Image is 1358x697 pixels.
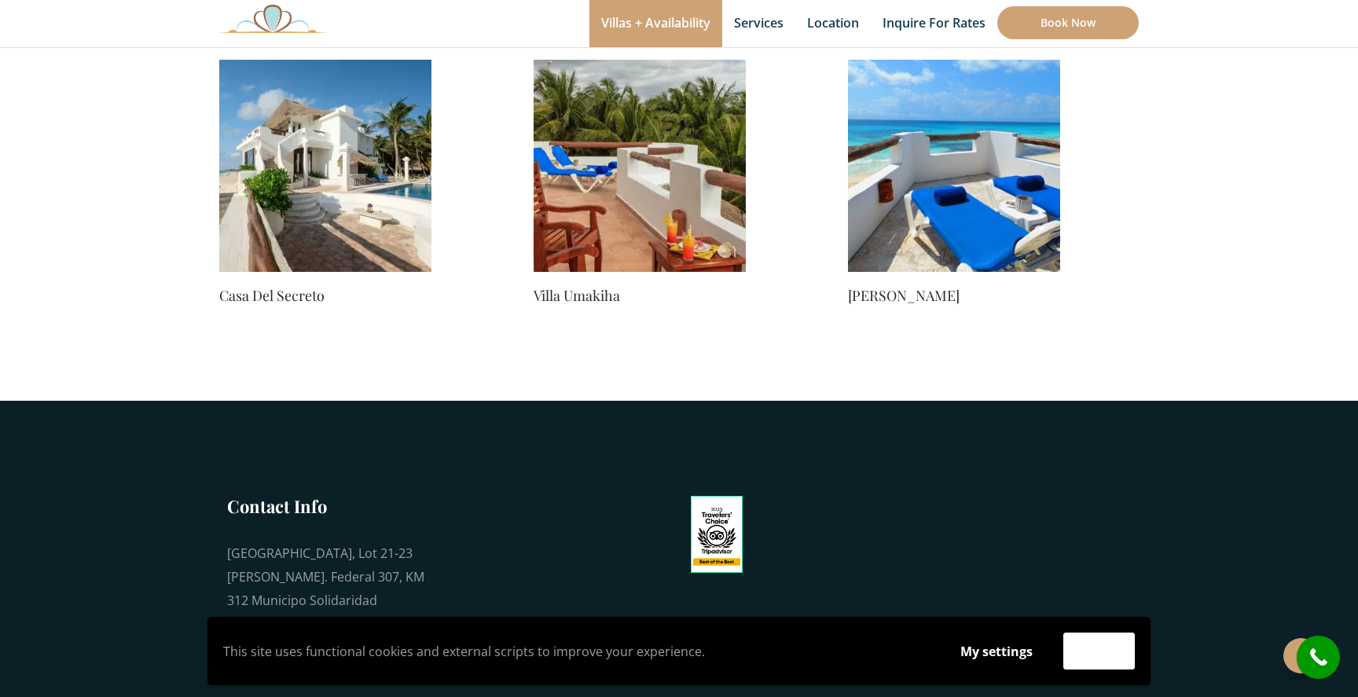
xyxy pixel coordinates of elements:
[945,633,1048,669] button: My settings
[219,4,326,33] img: Awesome Logo
[1063,633,1135,669] button: Accept
[691,496,743,573] img: Tripadvisor
[1297,636,1340,679] a: call
[227,541,431,683] div: [GEOGRAPHIC_DATA], Lot 21-23 [PERSON_NAME]. Federal 307, KM 312 Municipo Solidaridad [GEOGRAPHIC_...
[223,640,930,663] p: This site uses functional cookies and external scripts to improve your experience.
[227,494,431,518] h3: Contact Info
[1301,640,1336,675] i: call
[219,284,431,306] a: Casa Del Secreto
[997,6,1139,39] a: Book Now
[534,284,746,306] a: Villa Umakiha
[848,284,1060,306] a: [PERSON_NAME]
